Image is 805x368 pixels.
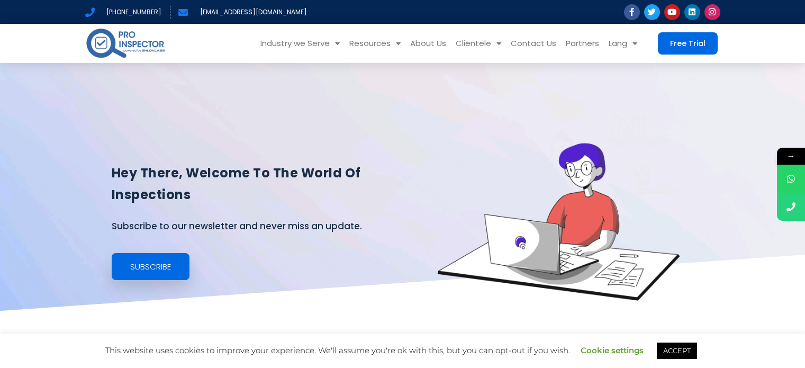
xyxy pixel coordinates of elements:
[657,343,697,359] a: ACCEPT
[256,24,345,63] a: Industry we Serve
[183,24,642,63] nav: Menu
[561,24,604,63] a: Partners
[438,113,680,301] img: blogs-banner
[85,26,166,60] img: pro-inspector-logo
[105,345,700,355] span: This website uses cookies to improve your experience. We'll assume you're ok with this, but you c...
[604,24,642,63] a: Lang
[670,40,705,47] span: Free Trial
[112,217,425,235] p: Subscribe to our newsletter and never miss an update.
[112,253,189,280] a: Subscribe
[581,345,644,355] a: Cookie settings
[104,6,161,19] span: [PHONE_NUMBER]
[658,32,718,55] a: Free Trial
[405,24,451,63] a: About Us
[506,24,561,63] a: Contact Us
[178,6,307,19] a: [EMAIL_ADDRESS][DOMAIN_NAME]
[112,163,425,206] h1: Hey there, welcome to the world of inspections
[345,24,405,63] a: Resources
[197,6,307,19] span: [EMAIL_ADDRESS][DOMAIN_NAME]
[777,148,805,165] span: →
[130,263,171,271] span: Subscribe
[451,24,506,63] a: Clientele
